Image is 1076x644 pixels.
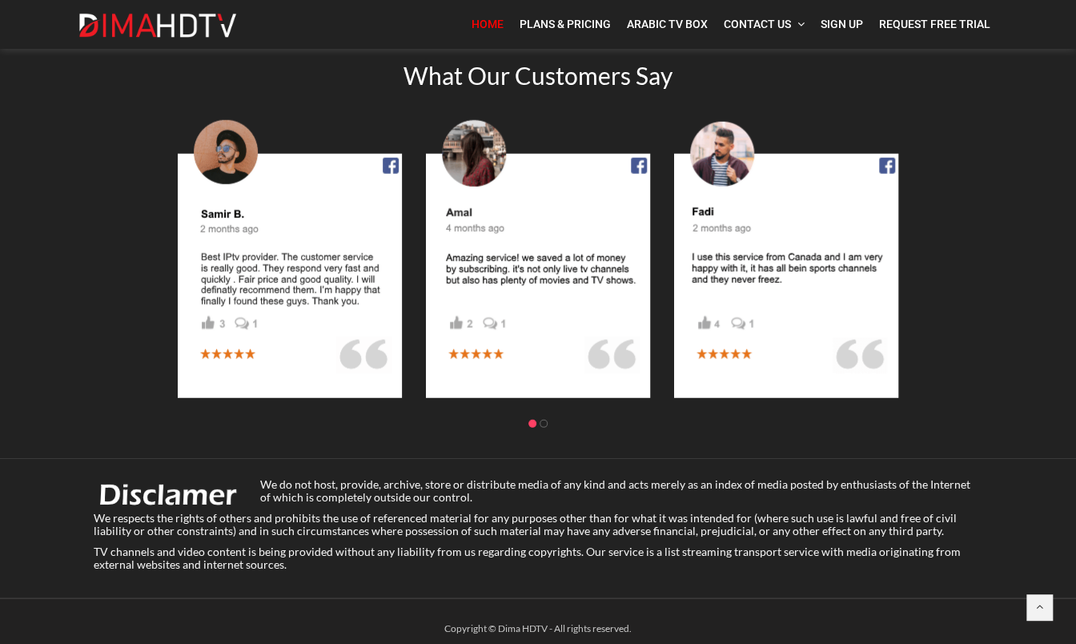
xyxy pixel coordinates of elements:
a: Back to top [1026,594,1052,620]
a: Sign Up [813,8,871,41]
img: Dima HDTV [78,13,238,38]
a: Contact Us [716,8,813,41]
a: Arabic TV Box [619,8,716,41]
span: Home [472,18,504,30]
span: Sign Up [821,18,863,30]
span: TV channels and video content is being provided without any liability from us regarding copyright... [94,545,961,571]
div: Copyright © Dima HDTV - All rights reserved. [70,619,1006,638]
span: Arabic TV Box [627,18,708,30]
a: Request Free Trial [871,8,998,41]
span: Contact Us [724,18,791,30]
span: Plans & Pricing [520,18,611,30]
span: We do not host, provide, archive, store or distribute media of any kind and acts merely as an ind... [260,477,970,504]
a: Plans & Pricing [512,8,619,41]
a: Home [464,8,512,41]
span: We respects the rights of others and prohibits the use of referenced material for any purposes ot... [94,511,957,537]
span: What Our Customers Say [403,61,672,90]
span: Request Free Trial [879,18,990,30]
